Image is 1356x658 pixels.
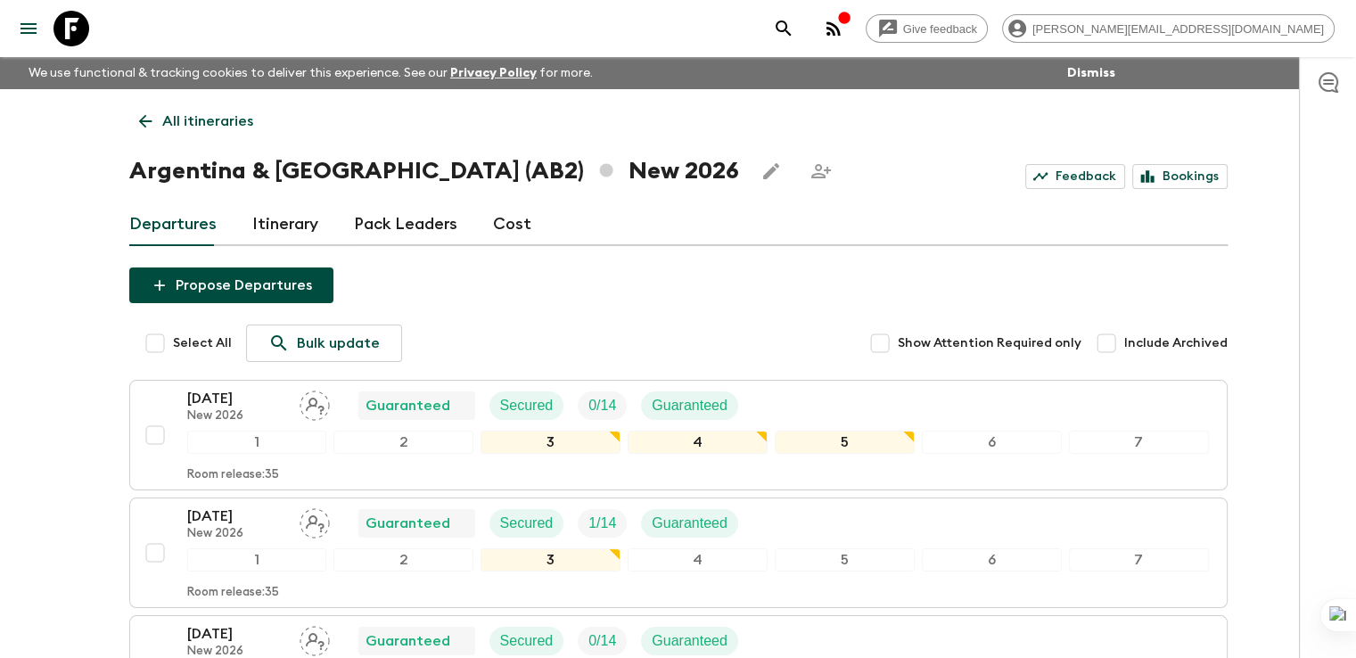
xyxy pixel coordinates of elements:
[252,203,318,246] a: Itinerary
[187,527,285,541] p: New 2026
[500,395,554,416] p: Secured
[1002,14,1335,43] div: [PERSON_NAME][EMAIL_ADDRESS][DOMAIN_NAME]
[578,627,627,655] div: Trip Fill
[775,431,915,454] div: 5
[366,395,450,416] p: Guaranteed
[1069,431,1209,454] div: 7
[173,334,232,352] span: Select All
[187,623,285,645] p: [DATE]
[246,325,402,362] a: Bulk update
[898,334,1081,352] span: Show Attention Required only
[628,431,768,454] div: 4
[129,380,1228,490] button: [DATE]New 2026Assign pack leaderGuaranteedSecuredTrip FillGuaranteed1234567Room release:35
[489,509,564,538] div: Secured
[187,409,285,424] p: New 2026
[366,513,450,534] p: Guaranteed
[300,514,330,528] span: Assign pack leader
[588,395,616,416] p: 0 / 14
[1023,22,1334,36] span: [PERSON_NAME][EMAIL_ADDRESS][DOMAIN_NAME]
[297,333,380,354] p: Bulk update
[187,586,279,600] p: Room release: 35
[628,548,768,572] div: 4
[11,11,46,46] button: menu
[300,631,330,646] span: Assign pack leader
[652,513,727,534] p: Guaranteed
[493,203,531,246] a: Cost
[893,22,987,36] span: Give feedback
[129,498,1228,608] button: [DATE]New 2026Assign pack leaderGuaranteedSecuredTrip FillGuaranteed1234567Room release:35
[187,431,327,454] div: 1
[1132,164,1228,189] a: Bookings
[1025,164,1125,189] a: Feedback
[366,630,450,652] p: Guaranteed
[450,67,537,79] a: Privacy Policy
[652,630,727,652] p: Guaranteed
[129,267,333,303] button: Propose Departures
[500,630,554,652] p: Secured
[129,103,263,139] a: All itineraries
[129,153,739,189] h1: Argentina & [GEOGRAPHIC_DATA] (AB2) New 2026
[866,14,988,43] a: Give feedback
[129,203,217,246] a: Departures
[1069,548,1209,572] div: 7
[803,153,839,189] span: Share this itinerary
[775,548,915,572] div: 5
[162,111,253,132] p: All itineraries
[489,627,564,655] div: Secured
[489,391,564,420] div: Secured
[187,548,327,572] div: 1
[588,513,616,534] p: 1 / 14
[187,506,285,527] p: [DATE]
[333,548,473,572] div: 2
[481,548,620,572] div: 3
[578,509,627,538] div: Trip Fill
[753,153,789,189] button: Edit this itinerary
[500,513,554,534] p: Secured
[578,391,627,420] div: Trip Fill
[1063,61,1120,86] button: Dismiss
[652,395,727,416] p: Guaranteed
[187,468,279,482] p: Room release: 35
[187,388,285,409] p: [DATE]
[481,431,620,454] div: 3
[922,548,1062,572] div: 6
[300,396,330,410] span: Assign pack leader
[354,203,457,246] a: Pack Leaders
[922,431,1062,454] div: 6
[588,630,616,652] p: 0 / 14
[1124,334,1228,352] span: Include Archived
[333,431,473,454] div: 2
[766,11,801,46] button: search adventures
[21,57,600,89] p: We use functional & tracking cookies to deliver this experience. See our for more.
